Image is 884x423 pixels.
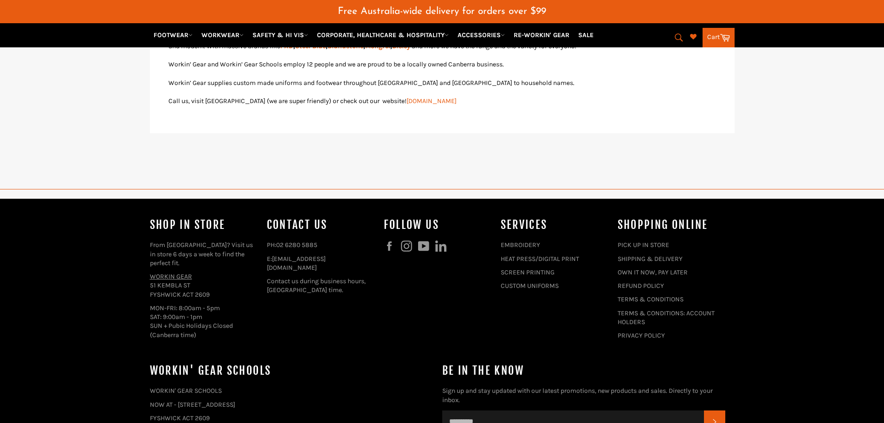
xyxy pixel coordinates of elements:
a: TERMS & CONDITIONS: ACCOUNT HOLDERS [618,309,715,326]
p: 51 KEMBLA ST FYSHWICK ACT 2609 [150,272,258,299]
a: FOOTWEAR [150,27,196,43]
a: PRIVACY POLICY [618,332,665,339]
a: ACCESSORIES [454,27,509,43]
a: [EMAIL_ADDRESS][DOMAIN_NAME] [267,255,326,272]
p: From [GEOGRAPHIC_DATA]? Visit us in store 6 days a week to find the perfect fit. [150,241,258,267]
p: E: [267,254,374,273]
h4: SHOPPING ONLINE [618,217,725,233]
a: REFUND POLICY [618,282,664,290]
a: 02 6280 5885 [276,241,317,249]
h4: Shop In Store [150,217,258,233]
a: CUSTOM UNIFORMS [501,282,559,290]
h4: services [501,217,608,233]
p: Sign up and stay updated with our latest promotions, new products and sales. Directly to your inbox. [442,386,725,404]
h4: Follow us [384,217,491,233]
a: SALE [574,27,597,43]
p: MON-FRI: 8:00am - 5pm SAT: 9:00am - 1pm SUN + Pubic Holidays Closed (Canberra time) [150,304,258,339]
span: Free Australia-wide delivery for orders over $99 [338,7,546,16]
a: WORKIN' GEAR SCHOOLS [150,387,222,395]
a: CORPORATE, HEALTHCARE & HOSPITALITY [313,27,452,43]
a: PICK UP IN STORE [618,241,669,249]
a: SHIPPING & DELIVERY [618,255,683,263]
a: WORKIN GEAR [150,273,192,280]
h4: Be in the know [442,363,725,378]
p: Contact us during business hours, [GEOGRAPHIC_DATA] time. [267,277,374,295]
a: HEAT PRESS/DIGITAL PRINT [501,255,579,263]
p: PH: [267,241,374,249]
a: SAFETY & HI VIS [249,27,312,43]
a: WORKWEAR [198,27,247,43]
a: RE-WORKIN' GEAR [510,27,573,43]
p: Call us, visit [GEOGRAPHIC_DATA] (we are super friendly) or check out our website! [168,97,716,105]
h4: WORKIN' GEAR SCHOOLS [150,363,433,378]
a: EMBROIDERY [501,241,540,249]
a: [DOMAIN_NAME] [407,97,457,105]
a: TERMS & CONDITIONS [618,295,684,303]
h4: Contact Us [267,217,374,233]
p: Workin’ Gear and Workin’ Gear Schools employ 12 people and we are proud to be a locally owned Can... [168,60,716,69]
a: OWN IT NOW, PAY LATER [618,268,688,276]
a: SCREEN PRINTING [501,268,555,276]
a: Cart [703,28,735,47]
p: NOW AT - [STREET_ADDRESS] [150,400,433,409]
p: FYSHWICK ACT 2609 [150,414,433,423]
p: Workin’ Gear supplies custom made uniforms and footwear throughout [GEOGRAPHIC_DATA] and [GEOGRAP... [168,78,716,87]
